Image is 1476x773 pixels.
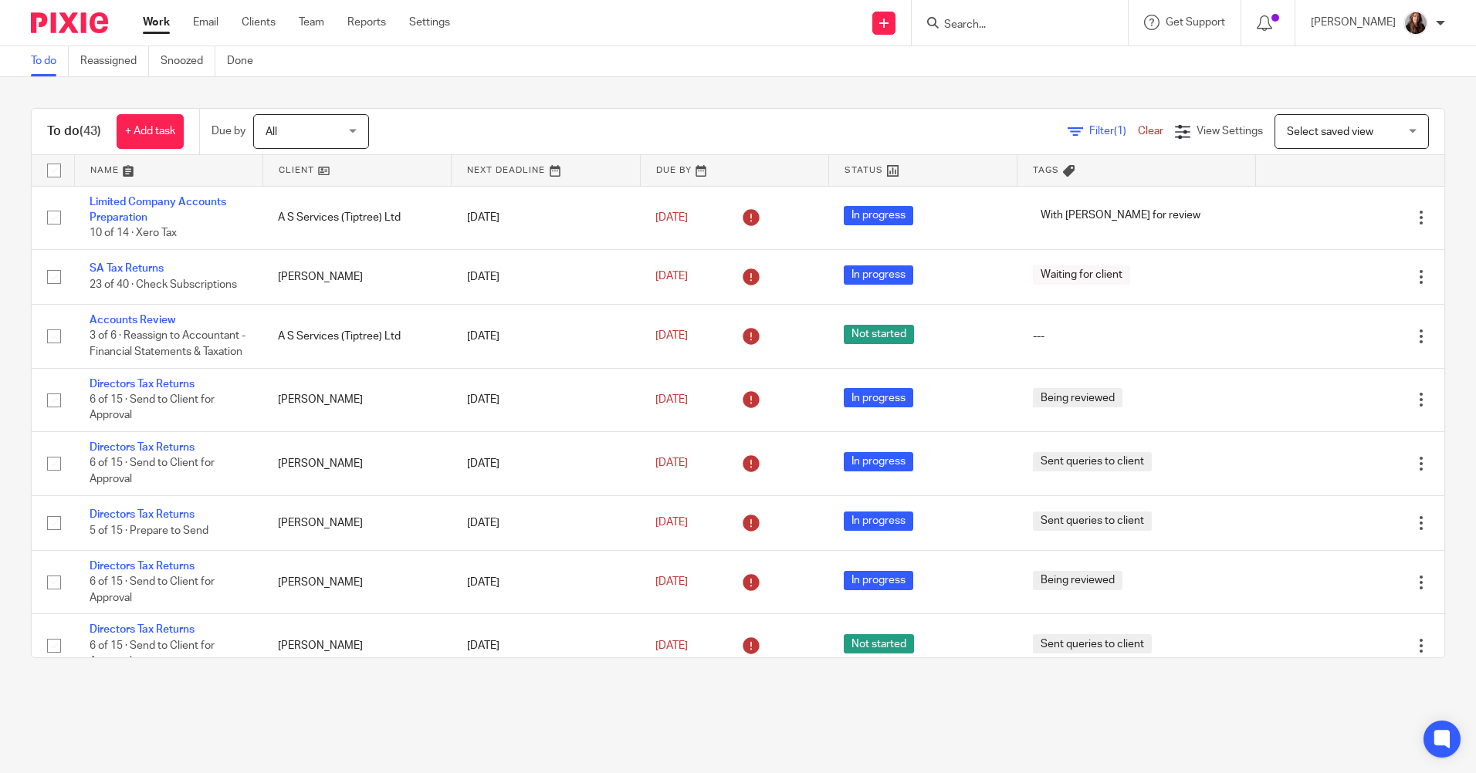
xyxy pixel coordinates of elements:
[193,15,218,30] a: Email
[90,379,195,390] a: Directors Tax Returns
[1089,126,1138,137] span: Filter
[452,432,640,495] td: [DATE]
[262,249,451,304] td: [PERSON_NAME]
[844,452,913,471] span: In progress
[655,394,688,405] span: [DATE]
[90,263,164,274] a: SA Tax Returns
[943,19,1082,32] input: Search
[262,305,451,368] td: A S Services (Tiptree) Ltd
[47,123,101,140] h1: To do
[143,15,170,30] a: Work
[655,577,688,588] span: [DATE]
[1033,329,1241,344] div: ---
[90,394,215,421] span: 6 of 15 · Send to Client for Approval
[262,432,451,495] td: [PERSON_NAME]
[1114,126,1126,137] span: (1)
[90,577,215,604] span: 6 of 15 · Send to Client for Approval
[844,388,913,407] span: In progress
[90,197,226,223] a: Limited Company Accounts Preparation
[80,46,149,76] a: Reassigned
[844,325,914,344] span: Not started
[262,495,451,550] td: [PERSON_NAME]
[1033,166,1059,174] span: Tags
[1033,634,1152,653] span: Sent queries to client
[1197,126,1263,137] span: View Settings
[1138,126,1163,137] a: Clear
[90,509,195,520] a: Directors Tax Returns
[90,228,177,238] span: 10 of 14 · Xero Tax
[655,518,688,528] span: [DATE]
[90,442,195,453] a: Directors Tax Returns
[452,495,640,550] td: [DATE]
[844,265,913,285] span: In progress
[452,249,640,304] td: [DATE]
[262,186,451,249] td: A S Services (Tiptree) Ltd
[655,212,688,223] span: [DATE]
[655,272,688,282] span: [DATE]
[452,550,640,613] td: [DATE]
[80,125,101,137] span: (43)
[655,331,688,342] span: [DATE]
[31,12,108,33] img: Pixie
[242,15,276,30] a: Clients
[1033,388,1122,407] span: Being reviewed
[452,305,640,368] td: [DATE]
[1311,15,1396,30] p: [PERSON_NAME]
[90,561,195,572] a: Directors Tax Returns
[347,15,386,30] a: Reports
[1287,127,1373,137] span: Select saved view
[452,368,640,431] td: [DATE]
[1403,11,1428,35] img: IMG_0011.jpg
[90,331,245,358] span: 3 of 6 · Reassign to Accountant - Financial Statements & Taxation
[1033,452,1152,471] span: Sent queries to client
[844,511,913,531] span: In progress
[655,640,688,651] span: [DATE]
[90,315,175,326] a: Accounts Review
[262,550,451,613] td: [PERSON_NAME]
[90,279,237,290] span: 23 of 40 · Check Subscriptions
[161,46,215,76] a: Snoozed
[1033,511,1152,531] span: Sent queries to client
[1033,571,1122,590] span: Being reviewed
[266,127,277,137] span: All
[844,571,913,590] span: In progress
[31,46,69,76] a: To do
[90,458,215,485] span: 6 of 15 · Send to Client for Approval
[844,634,914,653] span: Not started
[227,46,265,76] a: Done
[262,614,451,677] td: [PERSON_NAME]
[117,114,184,149] a: + Add task
[90,640,215,667] span: 6 of 15 · Send to Client for Approval
[90,624,195,635] a: Directors Tax Returns
[90,525,208,536] span: 5 of 15 · Prepare to Send
[1033,206,1208,225] span: With [PERSON_NAME] for review
[299,15,324,30] a: Team
[409,15,450,30] a: Settings
[844,206,913,225] span: In progress
[452,614,640,677] td: [DATE]
[655,458,688,469] span: [DATE]
[212,123,245,139] p: Due by
[452,186,640,249] td: [DATE]
[1166,17,1225,28] span: Get Support
[1033,265,1130,285] span: Waiting for client
[262,368,451,431] td: [PERSON_NAME]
